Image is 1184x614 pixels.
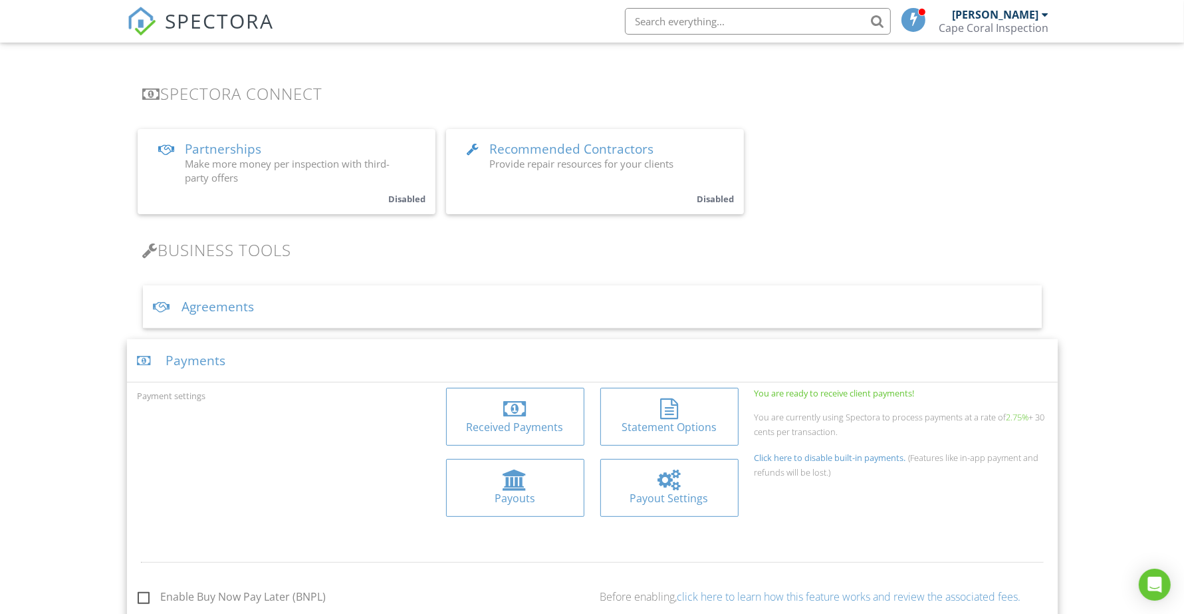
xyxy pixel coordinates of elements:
div: Agreements [143,285,1042,329]
span: You are currently using Spectora to process payments at a rate of + 30 cents per transaction. [755,411,1045,438]
a: Received Payments [446,388,584,446]
span: Make more money per inspection with third-party offers [185,157,390,184]
h3: Business Tools [143,241,1042,259]
div: Received Payments [457,420,574,434]
a: SPECTORA [127,18,275,46]
div: Payout Settings [611,491,728,506]
a: Recommended Contractors Provide repair resources for your clients Disabled [446,129,744,214]
a: Payouts [446,459,584,517]
p: Before enabling, [600,589,1047,604]
span: 2.75% [1006,411,1029,423]
div: [PERSON_NAME] [953,8,1039,21]
div: Payments [127,339,1058,383]
label: Enable Buy Now Pay Later (BNPL) [138,591,326,607]
span: Recommended Contractors [490,140,654,158]
label: Payment settings [138,390,206,402]
a: click here to learn how this feature works and review the associated fees. [677,589,1021,604]
a: Payout Settings [600,459,739,517]
input: Search everything... [625,8,891,35]
a: Partnerships Make more money per inspection with third-party offers Disabled [138,129,435,214]
span: SPECTORA [166,7,275,35]
div: Cape Coral Inspection [939,21,1049,35]
span: Provide repair resources for your clients [490,157,674,170]
img: The Best Home Inspection Software - Spectora [127,7,156,36]
span: Click here to disable built-in payments. [755,452,906,464]
span: Partnerships [185,140,262,158]
small: Disabled [697,193,735,205]
div: Payouts [457,491,574,506]
h3: Spectora Connect [143,84,1042,102]
small: Disabled [389,193,426,205]
div: You are ready to receive client payments! [755,388,1047,398]
div: Open Intercom Messenger [1139,569,1171,601]
div: Statement Options [611,420,728,434]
